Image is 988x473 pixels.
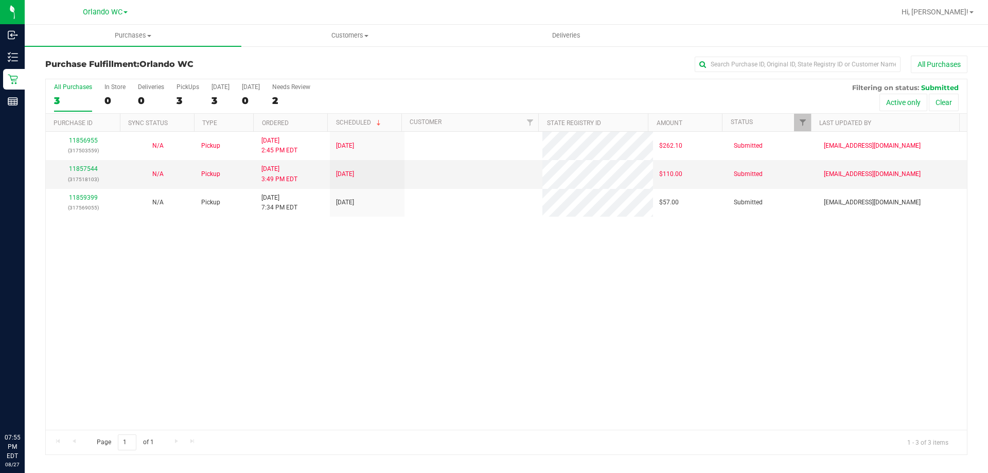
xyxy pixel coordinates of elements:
[8,96,18,107] inline-svg: Reports
[336,198,354,207] span: [DATE]
[734,198,763,207] span: Submitted
[929,94,959,111] button: Clear
[521,114,538,131] a: Filter
[30,389,43,401] iframe: Resource center unread badge
[138,95,164,107] div: 0
[8,52,18,62] inline-svg: Inventory
[201,169,220,179] span: Pickup
[410,118,442,126] a: Customer
[201,141,220,151] span: Pickup
[242,95,260,107] div: 0
[879,94,927,111] button: Active only
[824,141,921,151] span: [EMAIL_ADDRESS][DOMAIN_NAME]
[272,83,310,91] div: Needs Review
[794,114,811,131] a: Filter
[819,119,871,127] a: Last Updated By
[118,434,136,450] input: 1
[538,31,594,40] span: Deliveries
[8,74,18,84] inline-svg: Retail
[69,194,98,201] a: 11859399
[899,434,957,450] span: 1 - 3 of 3 items
[902,8,968,16] span: Hi, [PERSON_NAME]!
[152,141,164,151] button: N/A
[152,198,164,207] button: N/A
[261,136,297,155] span: [DATE] 2:45 PM EDT
[54,83,92,91] div: All Purchases
[211,83,230,91] div: [DATE]
[336,141,354,151] span: [DATE]
[152,170,164,178] span: Not Applicable
[911,56,967,73] button: All Purchases
[242,83,260,91] div: [DATE]
[201,198,220,207] span: Pickup
[242,31,457,40] span: Customers
[262,119,289,127] a: Ordered
[104,95,126,107] div: 0
[54,95,92,107] div: 3
[69,165,98,172] a: 11857544
[25,25,241,46] a: Purchases
[659,169,682,179] span: $110.00
[5,461,20,468] p: 08/27
[458,25,675,46] a: Deliveries
[336,169,354,179] span: [DATE]
[52,146,114,155] p: (317503559)
[657,119,682,127] a: Amount
[152,142,164,149] span: Not Applicable
[241,25,458,46] a: Customers
[152,169,164,179] button: N/A
[852,83,919,92] span: Filtering on status:
[177,83,199,91] div: PickUps
[8,30,18,40] inline-svg: Inbound
[45,60,352,69] h3: Purchase Fulfillment:
[731,118,753,126] a: Status
[10,391,41,422] iframe: Resource center
[547,119,601,127] a: State Registry ID
[177,95,199,107] div: 3
[734,141,763,151] span: Submitted
[272,95,310,107] div: 2
[139,59,193,69] span: Orlando WC
[83,8,122,16] span: Orlando WC
[659,141,682,151] span: $262.10
[25,31,241,40] span: Purchases
[69,137,98,144] a: 11856955
[138,83,164,91] div: Deliveries
[211,95,230,107] div: 3
[202,119,217,127] a: Type
[921,83,959,92] span: Submitted
[5,433,20,461] p: 07:55 PM EDT
[104,83,126,91] div: In Store
[52,203,114,213] p: (317569055)
[261,164,297,184] span: [DATE] 3:49 PM EDT
[695,57,901,72] input: Search Purchase ID, Original ID, State Registry ID or Customer Name...
[54,119,93,127] a: Purchase ID
[88,434,162,450] span: Page of 1
[824,198,921,207] span: [EMAIL_ADDRESS][DOMAIN_NAME]
[734,169,763,179] span: Submitted
[336,119,383,126] a: Scheduled
[128,119,168,127] a: Sync Status
[824,169,921,179] span: [EMAIL_ADDRESS][DOMAIN_NAME]
[261,193,297,213] span: [DATE] 7:34 PM EDT
[659,198,679,207] span: $57.00
[52,174,114,184] p: (317518103)
[152,199,164,206] span: Not Applicable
